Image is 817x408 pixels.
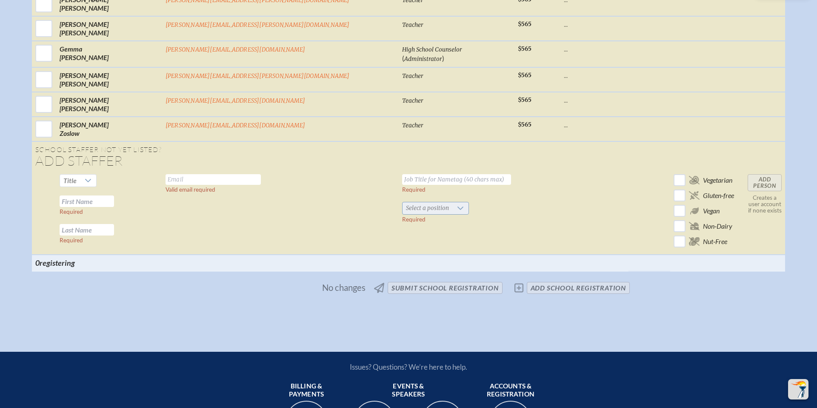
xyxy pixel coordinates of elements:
[166,186,215,193] label: Valid email required
[60,224,114,236] input: Last Name
[60,175,80,187] span: Title
[404,55,442,63] span: Administrator
[32,255,162,271] th: 0
[703,207,720,215] span: Vegan
[564,20,625,29] p: ...
[518,72,531,79] span: $565
[402,46,462,53] span: High School Counselor
[56,117,162,141] td: [PERSON_NAME] Zoslow
[480,382,541,399] span: Accounts & registration
[402,186,426,193] label: Required
[166,46,305,53] a: [PERSON_NAME][EMAIL_ADDRESS][DOMAIN_NAME]
[402,174,511,185] input: Job Title for Nametag (40 chars max)
[166,174,261,185] input: Email
[56,67,162,92] td: [PERSON_NAME] [PERSON_NAME]
[703,176,732,184] span: Vegetarian
[564,121,625,129] p: ...
[378,382,439,399] span: Events & speakers
[442,54,444,62] span: )
[56,16,162,41] td: [PERSON_NAME] [PERSON_NAME]
[166,72,350,80] a: [PERSON_NAME][EMAIL_ADDRESS][PERSON_NAME][DOMAIN_NAME]
[60,237,83,244] label: Required
[276,382,337,399] span: Billing & payments
[564,96,625,104] p: ...
[402,97,423,104] span: Teacher
[703,237,727,246] span: Nut-Free
[60,208,83,215] label: Required
[166,21,350,29] a: [PERSON_NAME][EMAIL_ADDRESS][PERSON_NAME][DOMAIN_NAME]
[788,379,808,399] button: Scroll Top
[402,54,404,62] span: (
[402,122,423,129] span: Teacher
[402,72,423,80] span: Teacher
[63,176,77,184] span: Title
[564,71,625,80] p: ...
[56,92,162,117] td: [PERSON_NAME] [PERSON_NAME]
[166,122,305,129] a: [PERSON_NAME][EMAIL_ADDRESS][DOMAIN_NAME]
[518,121,531,128] span: $565
[402,216,426,223] label: Required
[518,20,531,28] span: $565
[40,258,75,267] span: registering
[518,96,531,103] span: $565
[166,97,305,104] a: [PERSON_NAME][EMAIL_ADDRESS][DOMAIN_NAME]
[518,45,531,52] span: $565
[259,362,558,371] p: Issues? Questions? We’re here to help.
[56,41,162,67] td: Gemma [PERSON_NAME]
[322,283,366,292] span: No changes
[790,381,807,398] img: To the top
[703,191,734,200] span: Gluten-free
[564,45,625,53] p: ...
[748,195,782,214] p: Creates a user account if none exists
[402,21,423,29] span: Teacher
[60,195,114,207] input: First Name
[403,202,452,214] span: Select a position
[703,222,732,230] span: Non-Dairy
